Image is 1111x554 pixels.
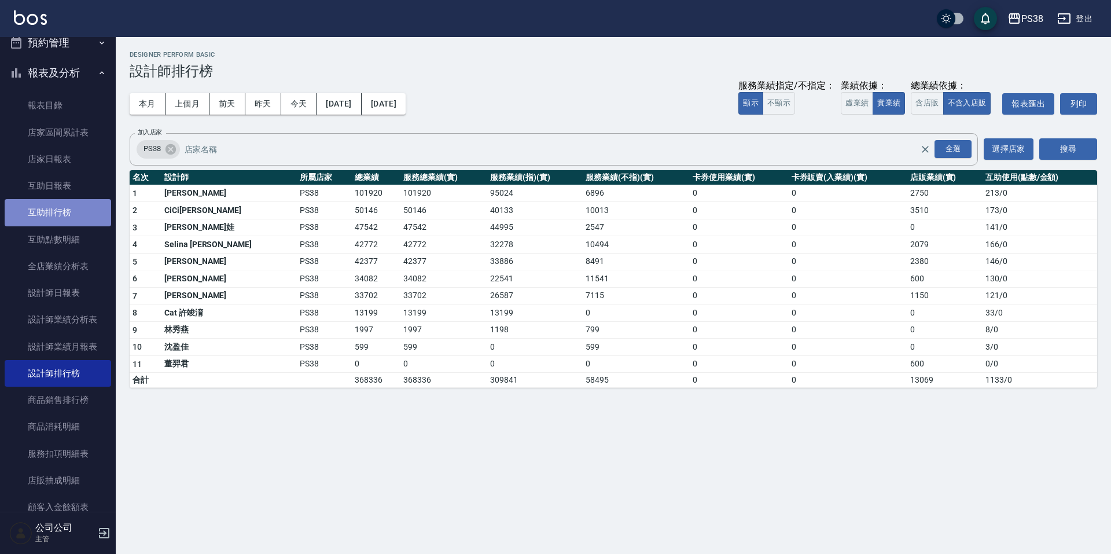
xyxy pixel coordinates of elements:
[161,339,297,356] td: 沈盈佳
[789,185,907,202] td: 0
[317,93,361,115] button: [DATE]
[983,321,1097,339] td: 8 / 0
[911,92,943,115] button: 含店販
[400,202,487,219] td: 50146
[130,373,161,388] td: 合計
[137,140,180,159] div: PS38
[133,223,137,232] span: 3
[130,63,1097,79] h3: 設計師排行榜
[5,360,111,387] a: 設計師排行榜
[161,355,297,373] td: 董羿君
[583,219,690,236] td: 2547
[400,339,487,356] td: 599
[1003,7,1048,31] button: PS38
[487,202,583,219] td: 40133
[789,355,907,373] td: 0
[583,321,690,339] td: 799
[583,355,690,373] td: 0
[690,355,789,373] td: 0
[935,140,972,158] div: 全選
[400,185,487,202] td: 101920
[352,253,400,270] td: 42377
[130,93,165,115] button: 本月
[400,236,487,254] td: 42772
[352,373,400,388] td: 368336
[583,287,690,304] td: 7115
[130,170,161,185] th: 名次
[487,253,583,270] td: 33886
[487,219,583,236] td: 44995
[583,339,690,356] td: 599
[297,202,352,219] td: PS38
[789,270,907,288] td: 0
[983,287,1097,304] td: 121 / 0
[789,170,907,185] th: 卡券販賣(入業績)(實)
[841,80,905,92] div: 業績依據：
[487,287,583,304] td: 26587
[362,93,406,115] button: [DATE]
[738,80,835,92] div: 服務業績指定/不指定：
[487,185,583,202] td: 95024
[352,170,400,185] th: 總業績
[400,270,487,288] td: 34082
[487,270,583,288] td: 22541
[297,304,352,322] td: PS38
[690,219,789,236] td: 0
[583,185,690,202] td: 6896
[738,92,763,115] button: 顯示
[138,128,162,137] label: 加入店家
[297,321,352,339] td: PS38
[983,355,1097,373] td: 0 / 0
[161,304,297,322] td: Cat 許竣淯
[789,304,907,322] td: 0
[789,236,907,254] td: 0
[5,467,111,494] a: 店販抽成明細
[983,373,1097,388] td: 1133 / 0
[5,199,111,226] a: 互助排行榜
[281,93,317,115] button: 今天
[133,257,137,266] span: 5
[5,494,111,520] a: 顧客入金餘額表
[133,308,137,317] span: 8
[907,287,983,304] td: 1150
[297,339,352,356] td: PS38
[789,339,907,356] td: 0
[133,325,137,335] span: 9
[352,270,400,288] td: 34082
[130,170,1097,388] table: a dense table
[907,321,983,339] td: 0
[133,291,137,300] span: 7
[983,253,1097,270] td: 146 / 0
[14,10,47,25] img: Logo
[487,373,583,388] td: 309841
[133,189,137,198] span: 1
[5,146,111,173] a: 店家日報表
[690,287,789,304] td: 0
[690,202,789,219] td: 0
[983,304,1097,322] td: 33 / 0
[583,253,690,270] td: 8491
[161,202,297,219] td: CiCi[PERSON_NAME]
[5,58,111,88] button: 報表及分析
[400,304,487,322] td: 13199
[984,138,1033,160] button: 選擇店家
[133,240,137,249] span: 4
[297,253,352,270] td: PS38
[161,287,297,304] td: [PERSON_NAME]
[983,270,1097,288] td: 130 / 0
[583,202,690,219] td: 10013
[907,236,983,254] td: 2079
[841,92,873,115] button: 虛業績
[943,92,991,115] button: 不含入店販
[907,270,983,288] td: 600
[983,219,1097,236] td: 141 / 0
[133,274,137,283] span: 6
[917,141,933,157] button: Clear
[763,92,795,115] button: 不顯示
[161,236,297,254] td: Selina [PERSON_NAME]
[400,355,487,373] td: 0
[352,185,400,202] td: 101920
[907,219,983,236] td: 0
[583,270,690,288] td: 11541
[789,219,907,236] td: 0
